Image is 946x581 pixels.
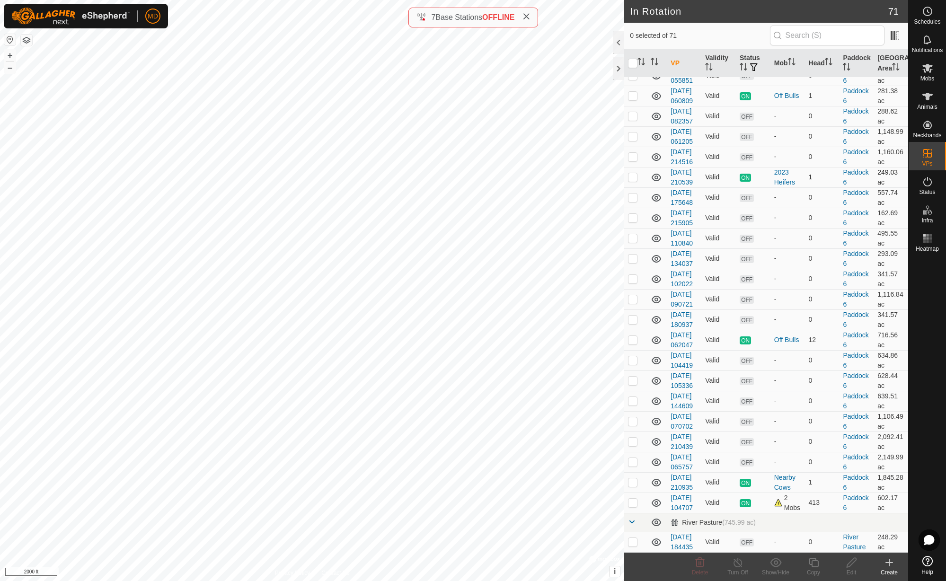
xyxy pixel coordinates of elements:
[740,296,754,304] span: OFF
[921,569,933,575] span: Help
[774,355,801,365] div: -
[740,499,751,507] span: ON
[805,493,840,513] td: 413
[21,35,32,46] button: Map Layers
[740,275,754,283] span: OFF
[774,294,801,304] div: -
[671,494,693,511] a: [DATE] 104707
[874,452,908,472] td: 2,149.99 ac
[740,418,754,426] span: OFF
[770,49,805,78] th: Mob
[843,392,868,410] a: Paddock 6
[667,49,701,78] th: VP
[671,474,693,491] a: [DATE] 210935
[671,352,693,369] a: [DATE] 104419
[671,250,693,267] a: [DATE] 134037
[651,59,658,67] p-sorticon: Activate to sort
[805,49,840,78] th: Head
[431,13,435,21] span: 7
[740,479,751,487] span: ON
[843,474,868,491] a: Paddock 6
[874,248,908,269] td: 293.09 ac
[909,552,946,579] a: Help
[774,396,801,406] div: -
[874,431,908,452] td: 2,092.41 ac
[701,472,736,493] td: Valid
[922,161,932,167] span: VPs
[701,269,736,289] td: Valid
[874,49,908,78] th: [GEOGRAPHIC_DATA] Area
[774,254,801,264] div: -
[788,59,796,67] p-sorticon: Activate to sort
[805,391,840,411] td: 0
[774,274,801,284] div: -
[774,213,801,223] div: -
[630,6,888,17] h2: In Rotation
[805,126,840,147] td: 0
[805,269,840,289] td: 0
[914,19,940,25] span: Schedules
[874,269,908,289] td: 341.57 ac
[740,153,754,161] span: OFF
[671,519,756,527] div: River Pasture
[701,532,736,552] td: Valid
[843,168,868,186] a: Paddock 6
[671,433,693,450] a: [DATE] 210439
[671,87,693,105] a: [DATE] 060809
[740,255,754,263] span: OFF
[740,336,751,344] span: ON
[843,433,868,450] a: Paddock 6
[805,106,840,126] td: 0
[701,167,736,187] td: Valid
[671,290,693,308] a: [DATE] 090721
[805,309,840,330] td: 0
[913,132,941,138] span: Neckbands
[917,104,937,110] span: Animals
[740,538,754,546] span: OFF
[843,189,868,206] a: Paddock 6
[692,569,708,576] span: Delete
[795,568,832,577] div: Copy
[740,64,747,72] p-sorticon: Activate to sort
[701,228,736,248] td: Valid
[740,113,754,121] span: OFF
[832,568,870,577] div: Edit
[637,59,645,67] p-sorticon: Activate to sort
[701,431,736,452] td: Valid
[843,128,868,145] a: Paddock 6
[671,168,693,186] a: [DATE] 210539
[843,290,868,308] a: Paddock 6
[888,4,899,18] span: 71
[774,493,801,513] div: 2 Mobs
[148,11,158,21] span: MD
[774,416,801,426] div: -
[874,208,908,228] td: 162.69 ac
[610,566,620,577] button: i
[874,309,908,330] td: 341.57 ac
[843,494,868,511] a: Paddock 6
[671,331,693,349] a: [DATE] 062047
[805,431,840,452] td: 0
[874,228,908,248] td: 495.55 ac
[671,392,693,410] a: [DATE] 144609
[774,91,801,101] div: Off Bulls
[874,391,908,411] td: 639.51 ac
[701,289,736,309] td: Valid
[435,13,482,21] span: Base Stations
[805,86,840,106] td: 1
[671,148,693,166] a: [DATE] 214516
[919,189,935,195] span: Status
[740,235,754,243] span: OFF
[805,167,840,187] td: 1
[770,26,884,45] input: Search (S)
[874,532,908,552] td: 248.29 ac
[275,569,310,577] a: Privacy Policy
[671,189,693,206] a: [DATE] 175648
[671,413,693,430] a: [DATE] 070702
[843,311,868,328] a: Paddock 6
[874,493,908,513] td: 602.17 ac
[740,377,754,385] span: OFF
[774,457,801,467] div: -
[321,569,349,577] a: Contact Us
[892,64,900,72] p-sorticon: Activate to sort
